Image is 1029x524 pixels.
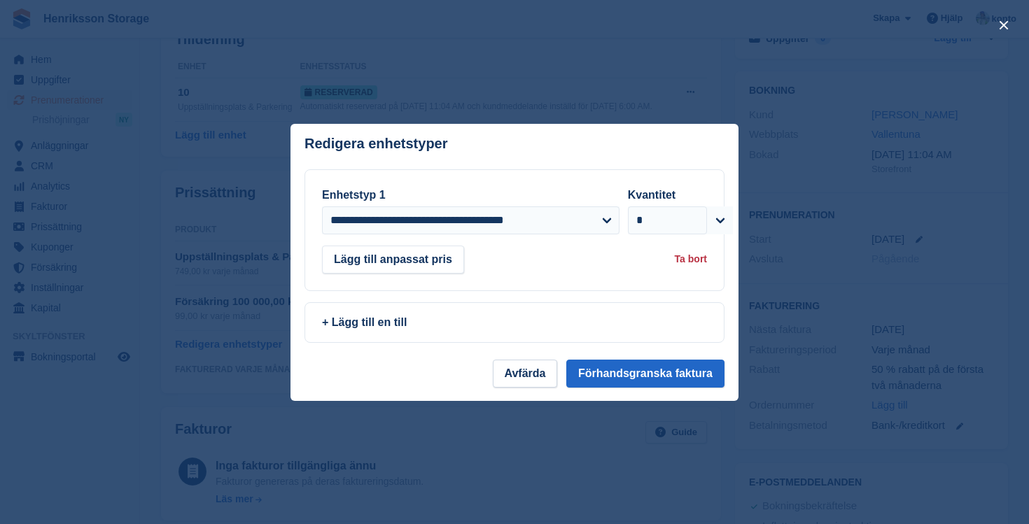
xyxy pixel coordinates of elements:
[993,14,1015,36] button: close
[322,314,707,331] div: + Lägg till en till
[628,189,675,201] label: Kvantitet
[566,360,724,388] button: Förhandsgranska faktura
[675,252,707,267] div: Ta bort
[493,360,558,388] button: Avfärda
[322,189,386,201] label: Enhetstyp 1
[322,246,464,274] button: Lägg till anpassat pris
[304,302,724,343] a: + Lägg till en till
[304,136,448,152] p: Redigera enhetstyper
